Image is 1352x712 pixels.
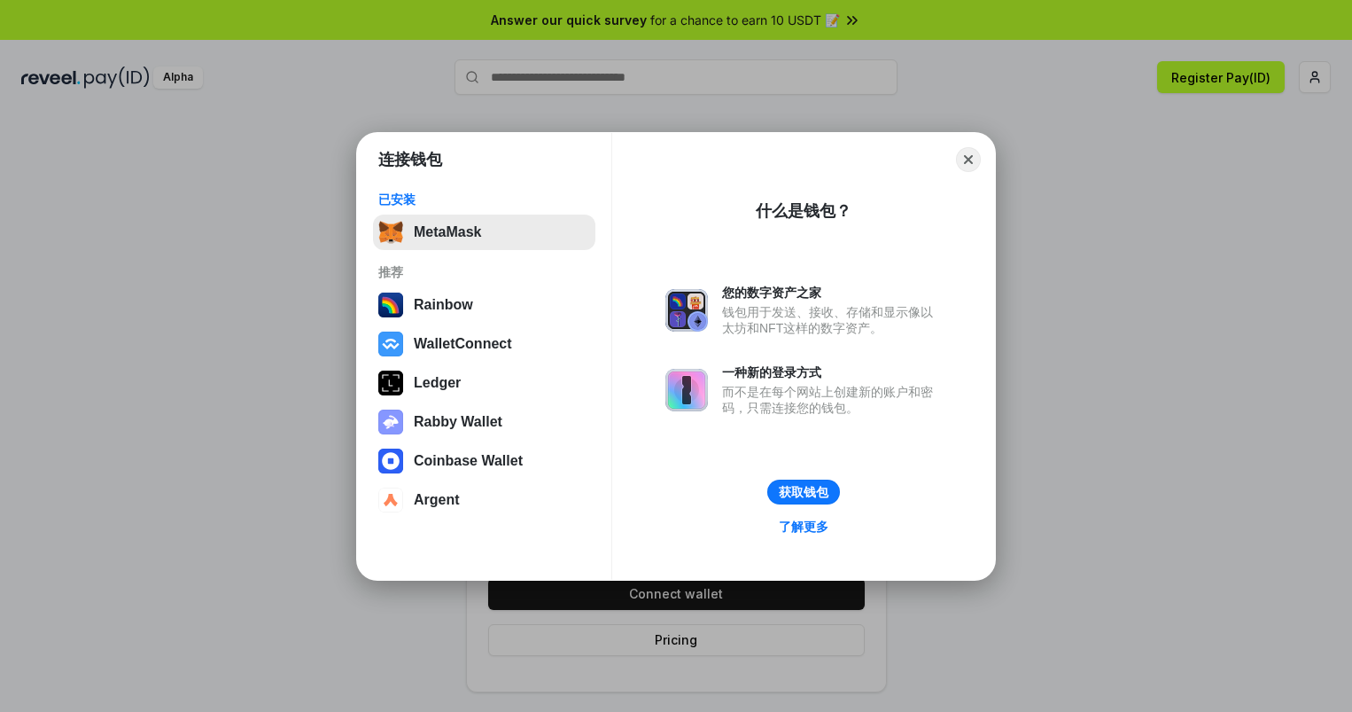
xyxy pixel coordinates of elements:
button: Coinbase Wallet [373,443,595,479]
a: 了解更多 [768,515,839,538]
div: 推荐 [378,264,590,280]
button: MetaMask [373,215,595,250]
div: 而不是在每个网站上创建新的账户和密码，只需连接您的钱包。 [722,384,942,416]
button: Argent [373,482,595,518]
div: 钱包用于发送、接收、存储和显示像以太坊和NFT这样的数字资产。 [722,304,942,336]
div: 什么是钱包？ [756,200,851,222]
img: svg+xml,%3Csvg%20width%3D%2228%22%20height%3D%2228%22%20viewBox%3D%220%200%2028%2028%22%20fill%3D... [378,449,403,473]
div: 获取钱包 [779,484,828,500]
div: 已安装 [378,192,590,207]
div: Ledger [414,375,461,391]
div: 您的数字资产之家 [722,285,942,301]
button: Rainbow [373,287,595,323]
img: svg+xml,%3Csvg%20width%3D%2228%22%20height%3D%2228%22%20viewBox%3D%220%200%2028%2028%22%20fill%3D... [378,332,403,356]
div: Argent [414,492,460,508]
img: svg+xml,%3Csvg%20width%3D%22120%22%20height%3D%22120%22%20viewBox%3D%220%200%20120%20120%22%20fil... [378,293,403,317]
button: Close [956,147,981,172]
img: svg+xml,%3Csvg%20xmlns%3D%22http%3A%2F%2Fwww.w3.org%2F2000%2Fsvg%22%20fill%3D%22none%22%20viewBox... [665,289,708,332]
div: Rainbow [414,297,473,313]
div: WalletConnect [414,336,512,352]
img: svg+xml,%3Csvg%20xmlns%3D%22http%3A%2F%2Fwww.w3.org%2F2000%2Fsvg%22%20fill%3D%22none%22%20viewBox... [378,410,403,434]
button: Ledger [373,365,595,401]
div: 了解更多 [779,519,828,535]
h1: 连接钱包 [378,149,442,170]
img: svg+xml,%3Csvg%20width%3D%2228%22%20height%3D%2228%22%20viewBox%3D%220%200%2028%2028%22%20fill%3D... [378,488,403,512]
div: Coinbase Wallet [414,453,523,469]
img: svg+xml,%3Csvg%20xmlns%3D%22http%3A%2F%2Fwww.w3.org%2F2000%2Fsvg%22%20width%3D%2228%22%20height%3... [378,371,403,395]
div: MetaMask [414,224,481,240]
img: svg+xml,%3Csvg%20fill%3D%22none%22%20height%3D%2233%22%20viewBox%3D%220%200%2035%2033%22%20width%... [378,220,403,245]
button: 获取钱包 [767,480,840,505]
button: Rabby Wallet [373,404,595,440]
div: Rabby Wallet [414,414,502,430]
div: 一种新的登录方式 [722,364,942,380]
img: svg+xml,%3Csvg%20xmlns%3D%22http%3A%2F%2Fwww.w3.org%2F2000%2Fsvg%22%20fill%3D%22none%22%20viewBox... [665,369,708,411]
button: WalletConnect [373,326,595,362]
